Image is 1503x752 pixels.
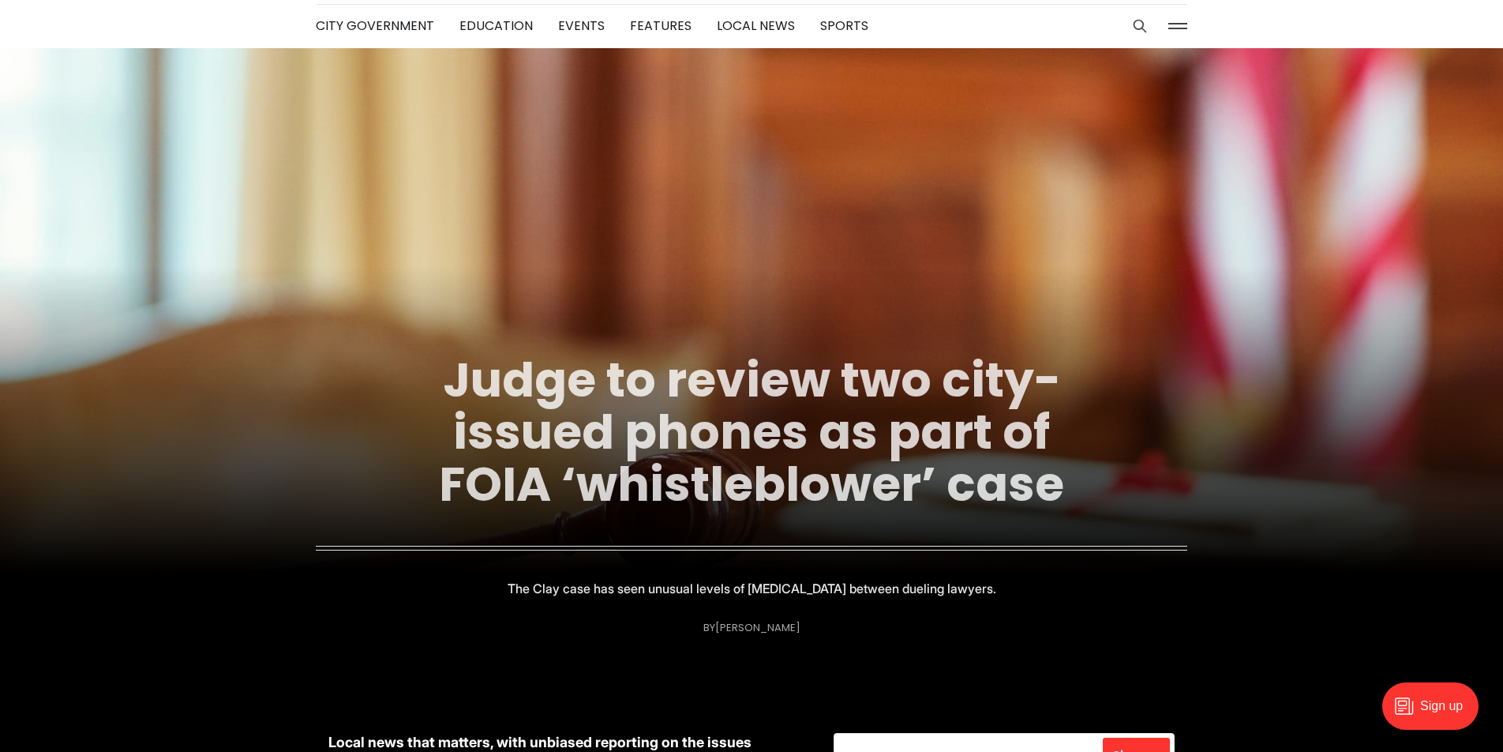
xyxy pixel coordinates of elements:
[1128,14,1152,38] button: Search this site
[1369,675,1503,752] iframe: portal-trigger
[508,577,996,600] p: The Clay case has seen unusual levels of [MEDICAL_DATA] between dueling lawyers.
[316,17,434,35] a: City Government
[459,17,533,35] a: Education
[715,620,800,635] a: [PERSON_NAME]
[558,17,605,35] a: Events
[439,347,1064,517] a: Judge to review two city-issued phones as part of FOIA ‘whistleblower’ case
[717,17,795,35] a: Local News
[630,17,692,35] a: Features
[820,17,868,35] a: Sports
[703,622,800,634] div: By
